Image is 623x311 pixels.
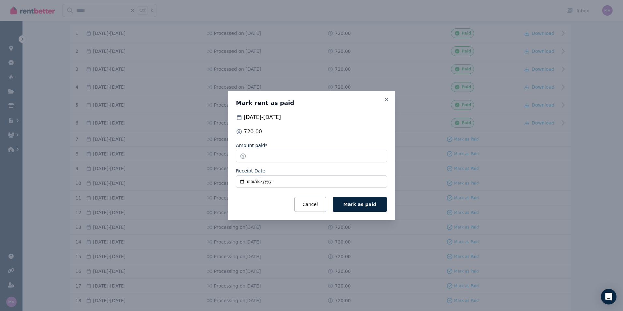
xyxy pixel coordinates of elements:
[236,99,387,107] h3: Mark rent as paid
[244,113,281,121] span: [DATE] - [DATE]
[333,197,387,212] button: Mark as paid
[244,128,262,136] span: 720.00
[343,202,376,207] span: Mark as paid
[236,168,265,174] label: Receipt Date
[236,142,268,149] label: Amount paid*
[601,289,616,304] div: Open Intercom Messenger
[294,197,326,212] button: Cancel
